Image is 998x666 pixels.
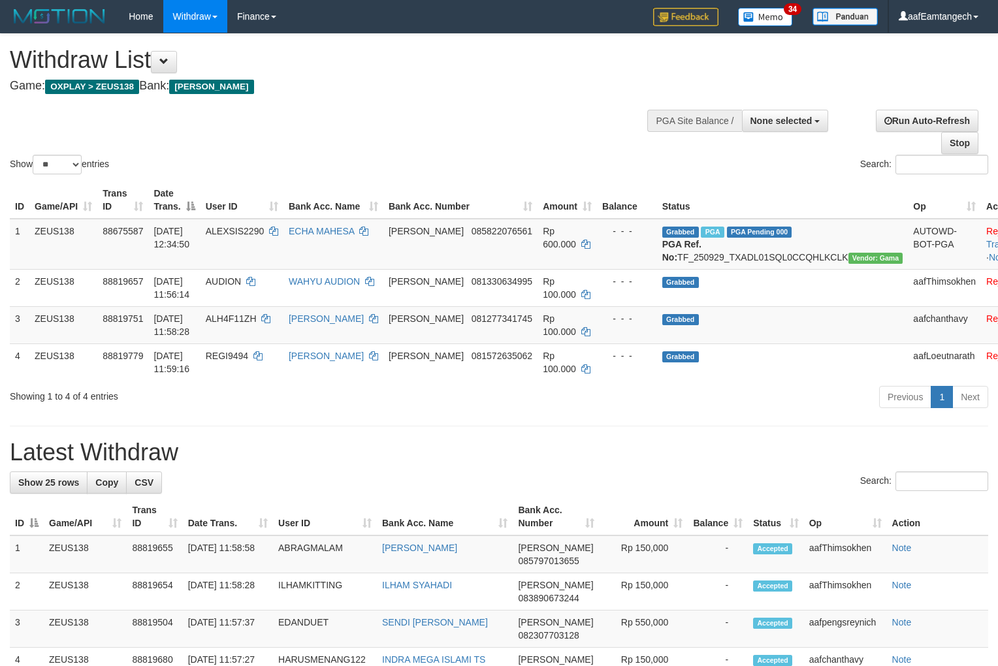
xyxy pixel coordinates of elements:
span: Grabbed [662,277,699,288]
th: Bank Acc. Name: activate to sort column ascending [283,182,383,219]
div: - - - [602,349,652,362]
th: Bank Acc. Number: activate to sort column ascending [383,182,538,219]
a: CSV [126,471,162,494]
img: panduan.png [813,8,878,25]
td: ZEUS138 [29,343,97,381]
input: Search: [895,471,988,491]
a: Note [892,617,912,627]
td: 88819654 [127,573,182,610]
th: User ID: activate to sort column ascending [273,498,377,535]
span: Accepted [753,655,792,666]
td: ZEUS138 [44,573,127,610]
b: PGA Ref. No: [662,239,701,262]
td: aafpengsreynich [804,610,887,648]
a: Note [892,543,912,553]
h1: Latest Withdraw [10,439,988,466]
th: Trans ID: activate to sort column ascending [97,182,148,219]
td: 88819504 [127,610,182,648]
span: Copy 085797013655 to clipboard [518,556,579,566]
span: Accepted [753,618,792,629]
td: - [688,610,748,648]
span: ALH4F11ZH [206,313,257,324]
a: Copy [87,471,127,494]
a: [PERSON_NAME] [289,313,364,324]
td: ZEUS138 [44,610,127,648]
a: Next [952,386,988,408]
td: ILHAMKITTING [273,573,377,610]
td: aafchanthavy [908,306,981,343]
a: Note [892,580,912,590]
div: Showing 1 to 4 of 4 entries [10,385,406,403]
span: [PERSON_NAME] [518,580,593,590]
td: 4 [10,343,29,381]
span: Accepted [753,543,792,554]
td: 1 [10,219,29,270]
span: Vendor URL: https://trx31.1velocity.biz [848,253,903,264]
span: Accepted [753,580,792,592]
span: Copy [95,477,118,488]
div: PGA Site Balance / [647,110,741,132]
label: Search: [860,155,988,174]
span: [PERSON_NAME] [518,654,593,665]
th: Date Trans.: activate to sort column ascending [183,498,273,535]
th: Status: activate to sort column ascending [748,498,803,535]
span: Rp 100.000 [543,313,576,337]
span: [DATE] 11:59:16 [153,351,189,374]
span: Copy 085822076561 to clipboard [472,226,532,236]
td: Rp 150,000 [600,573,688,610]
span: [PERSON_NAME] [389,276,464,287]
td: aafThimsokhen [804,535,887,573]
a: Previous [879,386,931,408]
th: Bank Acc. Number: activate to sort column ascending [513,498,600,535]
span: None selected [750,116,813,126]
a: [PERSON_NAME] [289,351,364,361]
h4: Game: Bank: [10,80,652,93]
td: aafThimsokhen [804,573,887,610]
span: [PERSON_NAME] [169,80,253,94]
a: Note [892,654,912,665]
span: Copy 082307703128 to clipboard [518,630,579,641]
div: - - - [602,275,652,288]
span: [PERSON_NAME] [389,313,464,324]
a: INDRA MEGA ISLAMI TS [382,654,485,665]
th: Balance [597,182,657,219]
span: 88675587 [103,226,143,236]
span: OXPLAY > ZEUS138 [45,80,139,94]
td: 2 [10,269,29,306]
td: ZEUS138 [29,306,97,343]
th: Op: activate to sort column ascending [804,498,887,535]
a: Run Auto-Refresh [876,110,978,132]
td: TF_250929_TXADL01SQL0CCQHLKCLK [657,219,909,270]
th: User ID: activate to sort column ascending [201,182,283,219]
span: [DATE] 11:56:14 [153,276,189,300]
td: - [688,573,748,610]
a: ECHA MAHESA [289,226,354,236]
td: ZEUS138 [29,269,97,306]
span: Rp 100.000 [543,351,576,374]
span: AUDION [206,276,241,287]
span: [PERSON_NAME] [518,617,593,627]
td: aafThimsokhen [908,269,981,306]
a: 1 [931,386,953,408]
td: 88819655 [127,535,182,573]
th: Date Trans.: activate to sort column descending [148,182,200,219]
div: - - - [602,225,652,238]
td: Rp 150,000 [600,535,688,573]
span: CSV [135,477,153,488]
th: ID [10,182,29,219]
td: AUTOWD-BOT-PGA [908,219,981,270]
a: Show 25 rows [10,471,88,494]
span: [DATE] 11:58:28 [153,313,189,337]
td: 3 [10,610,44,648]
span: Marked by aafpengsreynich [701,227,724,238]
img: MOTION_logo.png [10,7,109,26]
span: Copy 081277341745 to clipboard [472,313,532,324]
a: SENDI [PERSON_NAME] [382,617,488,627]
td: ZEUS138 [29,219,97,270]
label: Search: [860,471,988,491]
span: Grabbed [662,314,699,325]
td: [DATE] 11:58:58 [183,535,273,573]
span: 88819779 [103,351,143,361]
span: PGA Pending [727,227,792,238]
img: Button%20Memo.svg [738,8,793,26]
